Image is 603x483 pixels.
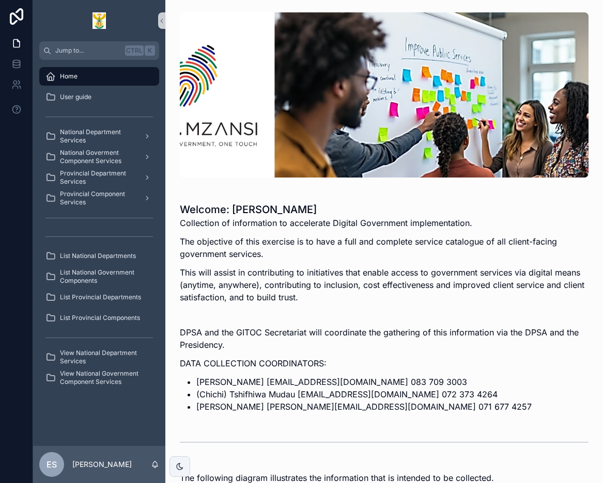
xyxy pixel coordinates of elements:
span: Provincial Component Services [60,190,135,206]
a: National Department Services [39,127,159,146]
span: Ctrl [125,45,144,56]
button: Jump to...CtrlK [39,41,159,60]
div: scrollable content [33,60,165,400]
a: List Provincial Components [39,309,159,327]
h1: Welcome: [PERSON_NAME] [180,202,589,217]
a: View National Government Component Services [39,368,159,387]
img: App logo [92,12,105,29]
a: Provincial Department Services [39,168,159,187]
p: The objective of this exercise is to have a full and complete service catalogue of all client-fac... [180,235,589,260]
a: List National Government Components [39,267,159,286]
p: This will assist in contributing to initiatives that enable access to government services via dig... [180,266,589,303]
a: National Goverment Component Services [39,148,159,166]
li: [PERSON_NAME] [EMAIL_ADDRESS][DOMAIN_NAME] 083 709 3003 [196,376,589,388]
a: Provincial Component Services [39,189,159,207]
span: List National Government Components [60,268,149,285]
span: K [146,46,154,55]
span: ES [47,458,57,471]
a: View National Department Services [39,348,159,366]
span: List Provincial Departments [60,293,141,301]
a: List Provincial Departments [39,288,159,307]
span: National Department Services [60,128,135,144]
span: Jump to... [55,46,121,55]
li: (Chichi) Tshifhiwa Mudau [EMAIL_ADDRESS][DOMAIN_NAME] 072 373 4264 [196,388,589,400]
a: Home [39,67,159,86]
p: DATA COLLECTION COORDINATORS: [180,357,589,369]
span: View National Government Component Services [60,369,149,386]
span: National Goverment Component Services [60,149,135,165]
span: User guide [60,93,91,101]
span: Home [60,72,78,81]
span: List Provincial Components [60,314,140,322]
a: User guide [39,88,159,106]
a: List National Departments [39,247,159,265]
p: Collection of information to accelerate Digital Government implementation. [180,217,589,229]
span: View National Department Services [60,349,149,365]
p: DPSA and the GITOC Secretariat will coordinate the gathering of this information via the DPSA and... [180,326,589,351]
p: [PERSON_NAME] [72,459,132,470]
span: List National Departments [60,252,136,260]
span: Provincial Department Services [60,169,135,186]
li: [PERSON_NAME] [PERSON_NAME][EMAIL_ADDRESS][DOMAIN_NAME] 071 677 4257 [196,400,589,413]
